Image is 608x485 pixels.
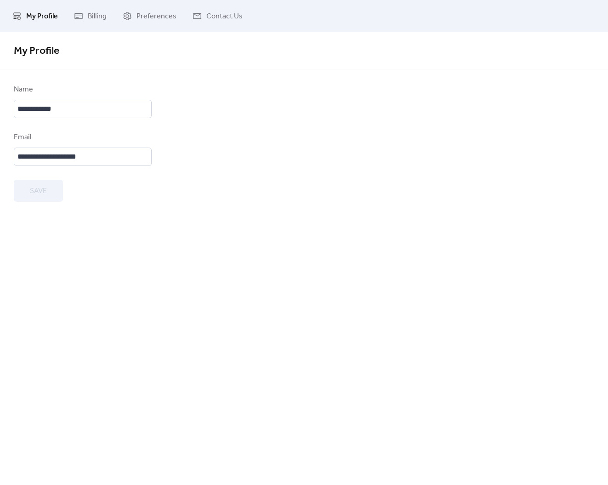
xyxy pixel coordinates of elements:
a: Preferences [116,4,183,29]
span: Contact Us [206,11,243,22]
span: Billing [88,11,107,22]
a: Contact Us [186,4,250,29]
div: Name [14,84,150,95]
a: My Profile [6,4,65,29]
div: Email [14,132,150,143]
a: Billing [67,4,114,29]
span: My Profile [14,41,59,61]
span: Preferences [136,11,176,22]
span: My Profile [26,11,58,22]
